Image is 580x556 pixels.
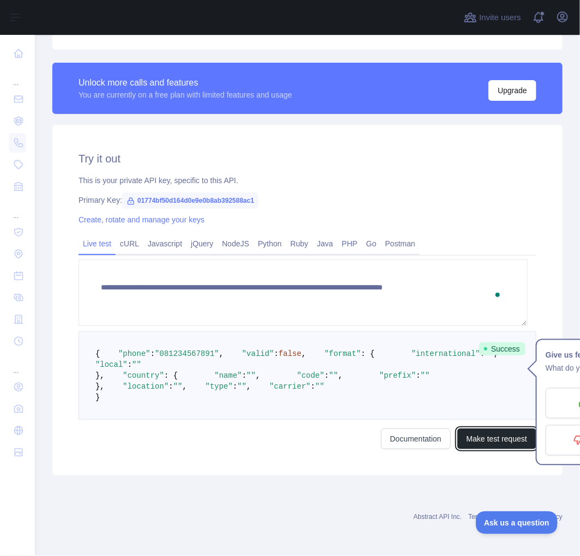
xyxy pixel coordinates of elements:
div: ... [9,65,26,87]
button: Make test request [457,428,536,449]
span: "phone" [118,349,150,358]
a: cURL [116,235,143,252]
span: "carrier" [269,382,311,391]
span: : [168,382,173,391]
span: , [246,382,251,391]
a: Javascript [143,235,186,252]
span: : [242,371,246,380]
span: { [95,349,100,358]
span: : [150,349,155,358]
span: 01774bf50d164d0e9e0b8ab392588ac1 [122,192,258,209]
div: Unlock more calls and features [78,76,292,89]
textarea: To enrich screen reader interactions, please activate Accessibility in Grammarly extension settings [78,259,528,326]
a: Python [253,235,286,252]
a: Ruby [286,235,313,252]
span: "code" [297,371,324,380]
span: : [128,360,132,369]
a: Abstract API Inc. [414,513,462,521]
iframe: Toggle Customer Support [476,511,558,534]
span: : [274,349,279,358]
span: "prefix" [379,371,416,380]
a: Postman [381,235,420,252]
span: Success [479,342,525,355]
div: This is your private API key, specific to this API. [78,175,536,186]
span: "format" [324,349,361,358]
div: ... [9,353,26,375]
span: : [324,371,329,380]
a: Go [362,235,381,252]
a: Create, rotate and manage your keys [78,215,204,224]
span: "" [132,360,141,369]
button: Invite users [462,9,523,26]
button: Upgrade [488,80,536,101]
span: "081234567891" [155,349,219,358]
a: PHP [337,235,362,252]
span: : [233,382,237,391]
span: : [416,371,420,380]
div: Primary Key: [78,195,536,206]
h2: Try it out [78,151,536,166]
span: "" [315,382,324,391]
span: , [219,349,223,358]
span: }, [95,371,105,380]
div: You are currently on a free plan with limited features and usage [78,89,292,100]
span: : { [164,371,178,380]
span: false [279,349,301,358]
span: "valid" [242,349,274,358]
span: Invite users [479,11,521,24]
span: , [301,349,306,358]
span: "" [421,371,430,380]
a: jQuery [186,235,217,252]
span: "" [329,371,339,380]
span: "local" [95,360,128,369]
a: Java [313,235,338,252]
span: , [338,371,342,380]
span: "location" [123,382,168,391]
span: "type" [206,382,233,391]
a: NodeJS [217,235,253,252]
a: Documentation [381,428,451,449]
a: Terms of service [468,513,516,521]
span: } [95,393,100,402]
span: , [183,382,187,391]
span: "" [238,382,247,391]
span: "international" [412,349,480,358]
span: "" [246,371,256,380]
span: , [256,371,260,380]
span: : { [361,349,374,358]
a: Live test [78,235,116,252]
span: "" [173,382,183,391]
span: "name" [214,371,241,380]
span: : [311,382,315,391]
span: "country" [123,371,164,380]
span: }, [95,382,105,391]
div: ... [9,198,26,220]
